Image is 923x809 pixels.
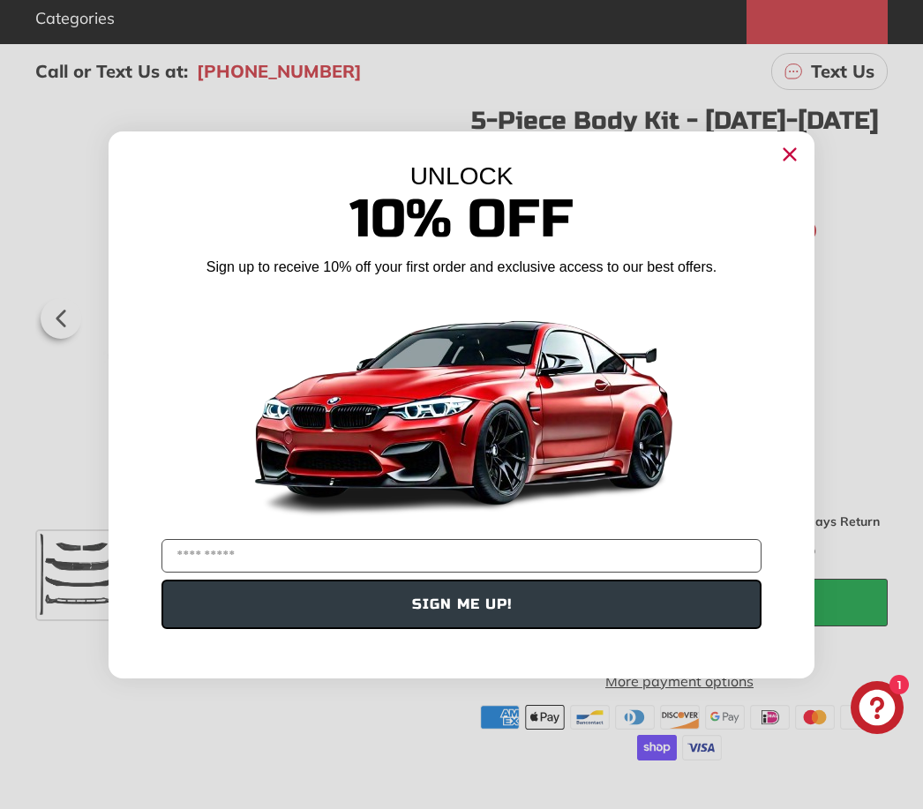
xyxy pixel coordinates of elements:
[206,259,717,274] span: Sign up to receive 10% off your first order and exclusive access to our best offers.
[241,284,682,532] img: Banner showing BMW 4 Series Body kit
[776,140,804,169] button: Close dialog
[845,681,909,738] inbox-online-store-chat: Shopify online store chat
[161,580,762,629] button: SIGN ME UP!
[161,539,762,573] input: YOUR EMAIL
[349,187,574,251] span: 10% Off
[410,162,514,190] span: UNLOCK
